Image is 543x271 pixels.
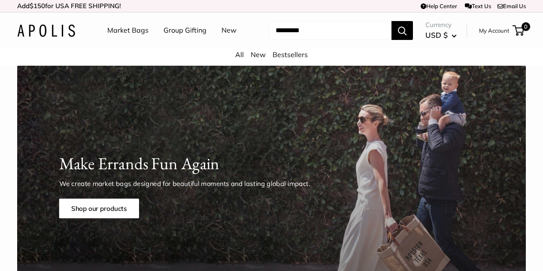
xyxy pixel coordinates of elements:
h1: Make Errands Fun Again [59,152,510,176]
button: USD $ [425,28,457,42]
a: Email Us [497,3,526,9]
a: All [235,50,244,59]
a: New [221,24,237,37]
span: 0 [522,22,530,31]
p: We create market bags designed for beautiful moments and lasting global impact. [59,179,324,189]
a: New [251,50,266,59]
a: Text Us [465,3,491,9]
a: 0 [513,25,524,36]
a: Help Center [421,3,457,9]
span: $150 [30,2,45,10]
img: Apolis [17,24,75,37]
a: My Account [479,25,510,36]
a: Bestsellers [273,50,308,59]
button: Search [391,21,413,40]
a: Shop our products [59,199,139,219]
span: USD $ [425,30,448,40]
a: Market Bags [107,24,149,37]
input: Search... [269,21,391,40]
span: Currency [425,19,457,31]
a: Group Gifting [164,24,206,37]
